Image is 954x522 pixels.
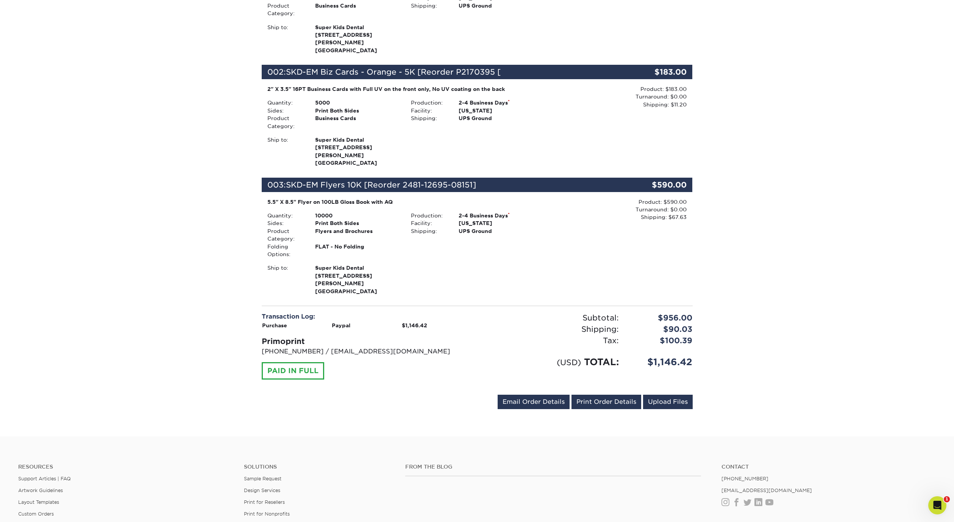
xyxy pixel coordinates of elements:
a: Print for Resellers [244,499,285,505]
div: 002: [262,65,621,79]
div: 2" X 3.5" 16PT Business Cards with Full UV on the front only, No UV coating on the back [267,85,543,93]
div: FLAT - No Folding [309,243,405,258]
a: Design Services [244,488,280,493]
div: PAID IN FULL [262,362,324,380]
div: Flyers and Brochures [309,227,405,243]
span: 1 [944,496,950,502]
a: Custom Orders [18,511,54,517]
div: Product Category: [262,2,309,17]
div: Quantity: [262,212,309,219]
strong: Purchase [262,322,287,328]
strong: $1,146.42 [402,322,427,328]
div: Subtotal: [477,312,625,324]
span: Super Kids Dental [315,264,400,272]
div: UPS Ground [453,2,549,9]
div: Transaction Log: [262,312,472,321]
div: 003: [262,178,621,192]
span: SKD-EM Biz Cards - Orange - 5K [Reorder P2170395 [ [286,67,501,77]
strong: [GEOGRAPHIC_DATA] [315,23,400,53]
div: Product: $590.00 Turnaround: $0.00 Shipping: $67.63 [549,198,687,221]
div: $1,146.42 [625,355,698,369]
div: UPS Ground [453,227,549,235]
div: Production: [405,212,453,219]
div: Tax: [477,335,625,346]
span: [STREET_ADDRESS][PERSON_NAME] [315,31,400,47]
span: [STREET_ADDRESS][PERSON_NAME] [315,144,400,159]
strong: Paypal [332,322,350,328]
h4: From the Blog [405,464,701,470]
div: Quantity: [262,99,309,106]
span: Super Kids Dental [315,136,400,144]
div: $100.39 [625,335,698,346]
small: (USD) [557,358,581,367]
div: Product Category: [262,114,309,130]
div: [US_STATE] [453,219,549,227]
a: Print for Nonprofits [244,511,290,517]
a: Sample Request [244,476,281,481]
div: [US_STATE] [453,107,549,114]
div: Shipping: [405,2,453,9]
div: $590.00 [621,178,693,192]
a: Support Articles | FAQ [18,476,71,481]
a: [PHONE_NUMBER] [721,476,768,481]
div: 2-4 Business Days [453,99,549,106]
a: [EMAIL_ADDRESS][DOMAIN_NAME] [721,488,812,493]
div: Business Cards [309,114,405,130]
a: Email Order Details [498,395,570,409]
a: Artwork Guidelines [18,488,63,493]
div: Production: [405,99,453,106]
div: Shipping: [405,227,453,235]
div: Business Cards [309,2,405,17]
div: UPS Ground [453,114,549,122]
div: Ship to: [262,264,309,295]
div: Shipping: [477,324,625,335]
h4: Solutions [244,464,394,470]
a: Print Order Details [571,395,641,409]
div: 5000 [309,99,405,106]
a: Contact [721,464,936,470]
div: Print Both Sides [309,219,405,227]
div: $956.00 [625,312,698,324]
div: Product Category: [262,227,309,243]
h4: Resources [18,464,233,470]
div: Folding Options: [262,243,309,258]
strong: [GEOGRAPHIC_DATA] [315,136,400,166]
iframe: Intercom live chat [928,496,946,514]
div: Shipping: [405,114,453,122]
div: Primoprint [262,336,472,347]
p: [PHONE_NUMBER] / [EMAIL_ADDRESS][DOMAIN_NAME] [262,347,472,356]
div: Sides: [262,219,309,227]
span: Super Kids Dental [315,23,400,31]
div: Sides: [262,107,309,114]
div: Ship to: [262,136,309,167]
div: Ship to: [262,23,309,55]
span: TOTAL: [584,356,619,367]
div: Facility: [405,219,453,227]
div: 10000 [309,212,405,219]
strong: [GEOGRAPHIC_DATA] [315,264,400,294]
div: Product: $183.00 Turnaround: $0.00 Shipping: $11.20 [549,85,687,108]
div: Print Both Sides [309,107,405,114]
span: SKD-EM Flyers 10K [Reorder 2481-12695-08151] [286,180,476,189]
div: $90.03 [625,324,698,335]
span: [STREET_ADDRESS][PERSON_NAME] [315,272,400,288]
div: $183.00 [621,65,693,79]
a: Upload Files [643,395,693,409]
div: 5.5" X 8.5" Flyer on 100LB Gloss Book with AQ [267,198,543,206]
a: Layout Templates [18,499,59,505]
div: 2-4 Business Days [453,212,549,219]
div: Facility: [405,107,453,114]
